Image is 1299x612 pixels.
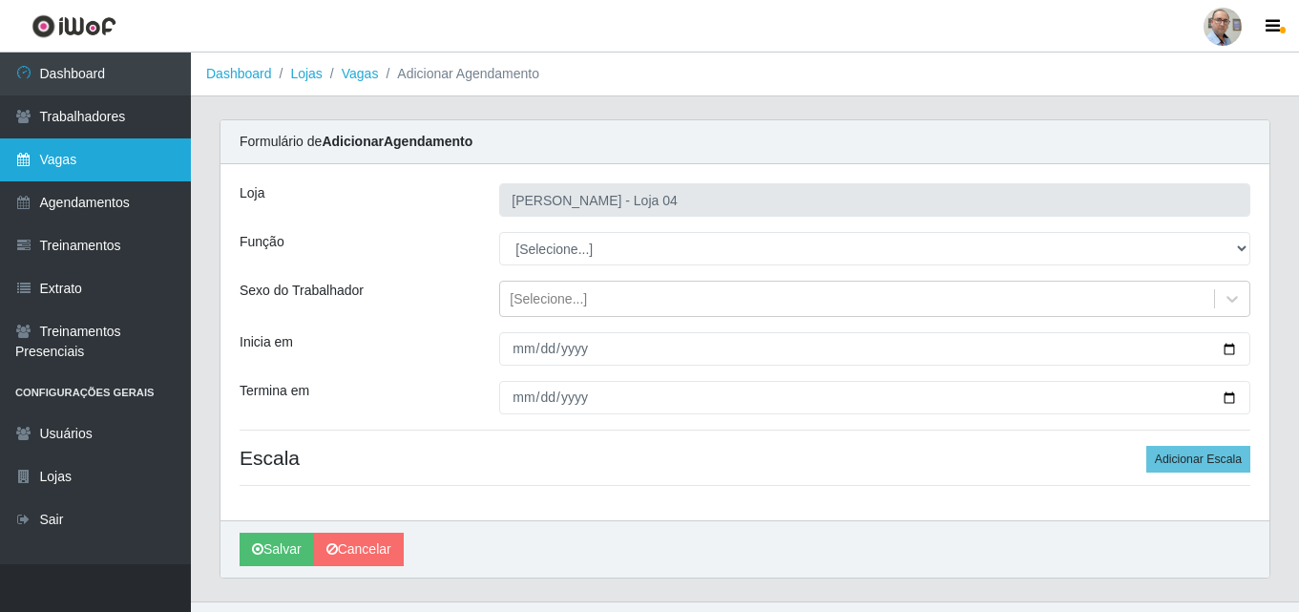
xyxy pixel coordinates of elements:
label: Sexo do Trabalhador [240,281,364,301]
h4: Escala [240,446,1250,470]
a: Lojas [290,66,322,81]
label: Função [240,232,284,252]
label: Loja [240,183,264,203]
label: Termina em [240,381,309,401]
a: Vagas [342,66,379,81]
a: Dashboard [206,66,272,81]
li: Adicionar Agendamento [378,64,539,84]
div: [Selecione...] [510,289,587,309]
div: Formulário de [220,120,1269,164]
button: Salvar [240,533,314,566]
input: 00/00/0000 [499,381,1250,414]
nav: breadcrumb [191,53,1299,96]
a: Cancelar [314,533,404,566]
img: CoreUI Logo [31,14,116,38]
button: Adicionar Escala [1146,446,1250,473]
label: Inicia em [240,332,293,352]
input: 00/00/0000 [499,332,1250,366]
strong: Adicionar Agendamento [322,134,472,149]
